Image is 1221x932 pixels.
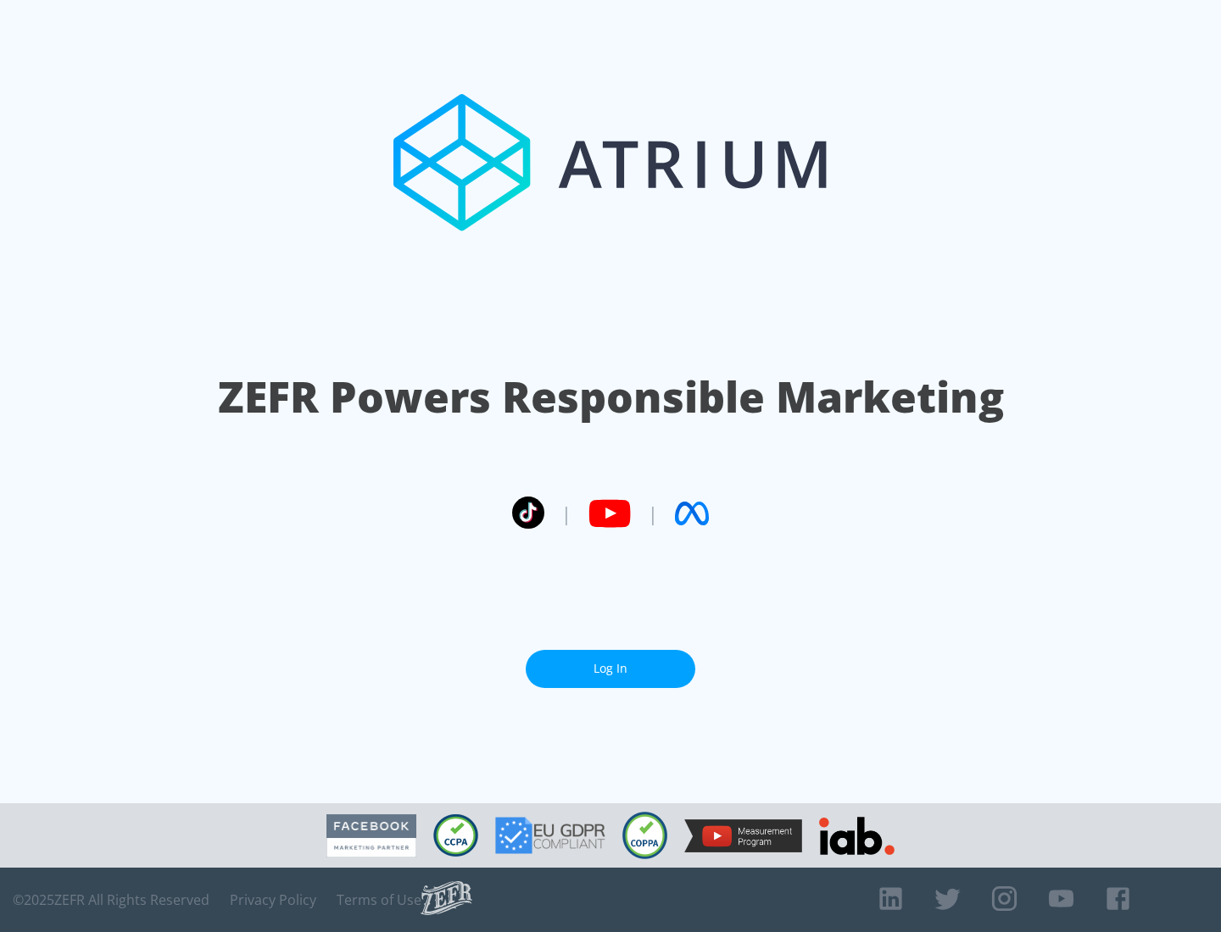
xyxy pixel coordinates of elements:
img: GDPR Compliant [495,817,605,854]
img: YouTube Measurement Program [684,819,802,852]
img: CCPA Compliant [433,814,478,857]
span: | [648,501,658,526]
img: IAB [819,817,895,855]
a: Privacy Policy [230,891,316,908]
img: Facebook Marketing Partner [326,814,416,857]
span: © 2025 ZEFR All Rights Reserved [13,891,209,908]
span: | [561,501,571,526]
h1: ZEFR Powers Responsible Marketing [218,368,1004,426]
a: Log In [526,650,695,688]
a: Terms of Use [337,891,421,908]
img: COPPA Compliant [622,812,667,859]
